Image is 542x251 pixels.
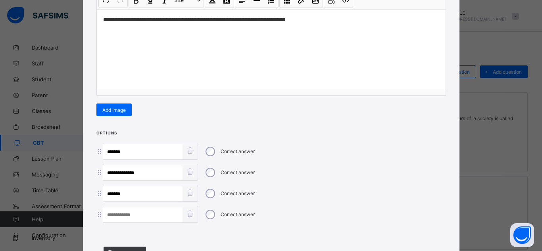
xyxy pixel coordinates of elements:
[96,130,117,135] span: Options
[96,206,446,223] div: Correct answer
[96,164,446,181] div: Correct answer
[510,223,534,247] button: Open asap
[96,185,446,202] div: Correct answer
[221,148,255,154] label: Correct answer
[96,143,446,160] div: Correct answer
[221,190,255,196] label: Correct answer
[221,169,255,175] label: Correct answer
[102,107,126,113] span: Add Image
[221,211,255,217] label: Correct answer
